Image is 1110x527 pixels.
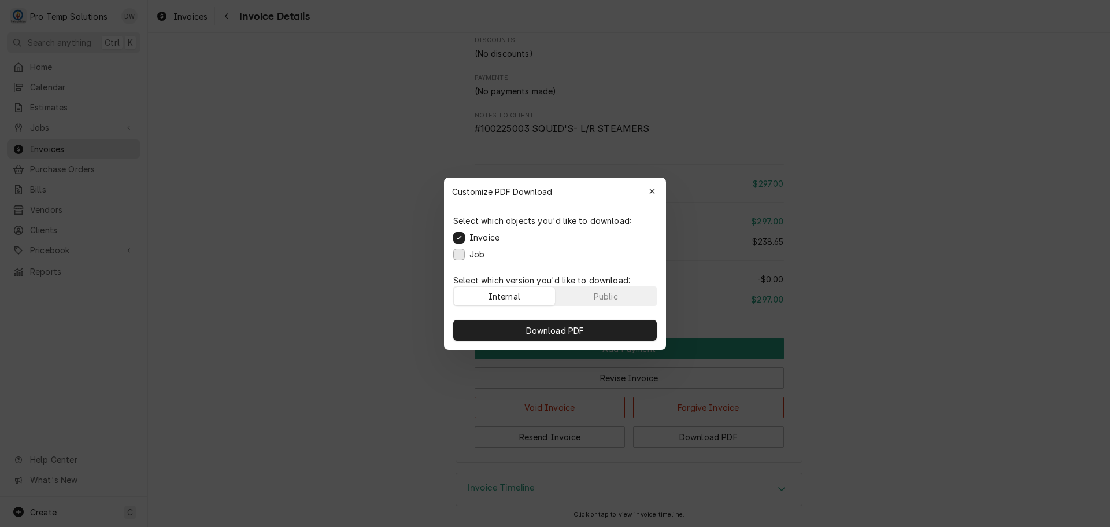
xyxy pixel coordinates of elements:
[444,178,666,205] div: Customize PDF Download
[453,274,657,286] p: Select which version you'd like to download:
[453,320,657,341] button: Download PDF
[453,215,631,227] p: Select which objects you'd like to download:
[469,248,484,260] label: Job
[524,324,587,336] span: Download PDF
[489,290,520,302] div: Internal
[469,231,499,244] label: Invoice
[594,290,618,302] div: Public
